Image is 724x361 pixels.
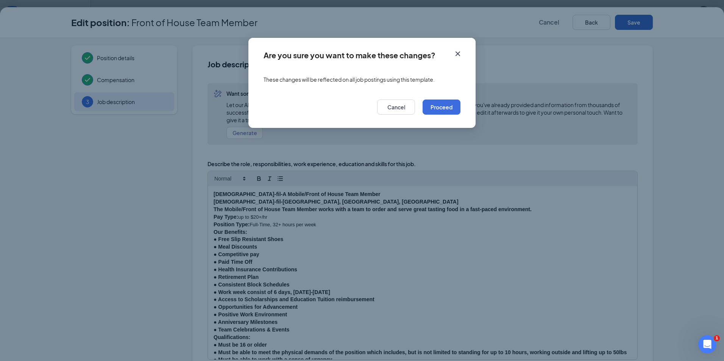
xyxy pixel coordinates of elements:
iframe: Intercom live chat [698,335,716,353]
div: Are you sure you want to make these changes? [264,51,435,59]
svg: Cross [453,49,462,58]
button: Proceed [423,100,460,115]
span: These changes will be reflected on all job postings using this template. [264,76,435,83]
button: Cancel [377,100,415,115]
span: 1 [714,335,720,341]
button: Close [448,38,476,62]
